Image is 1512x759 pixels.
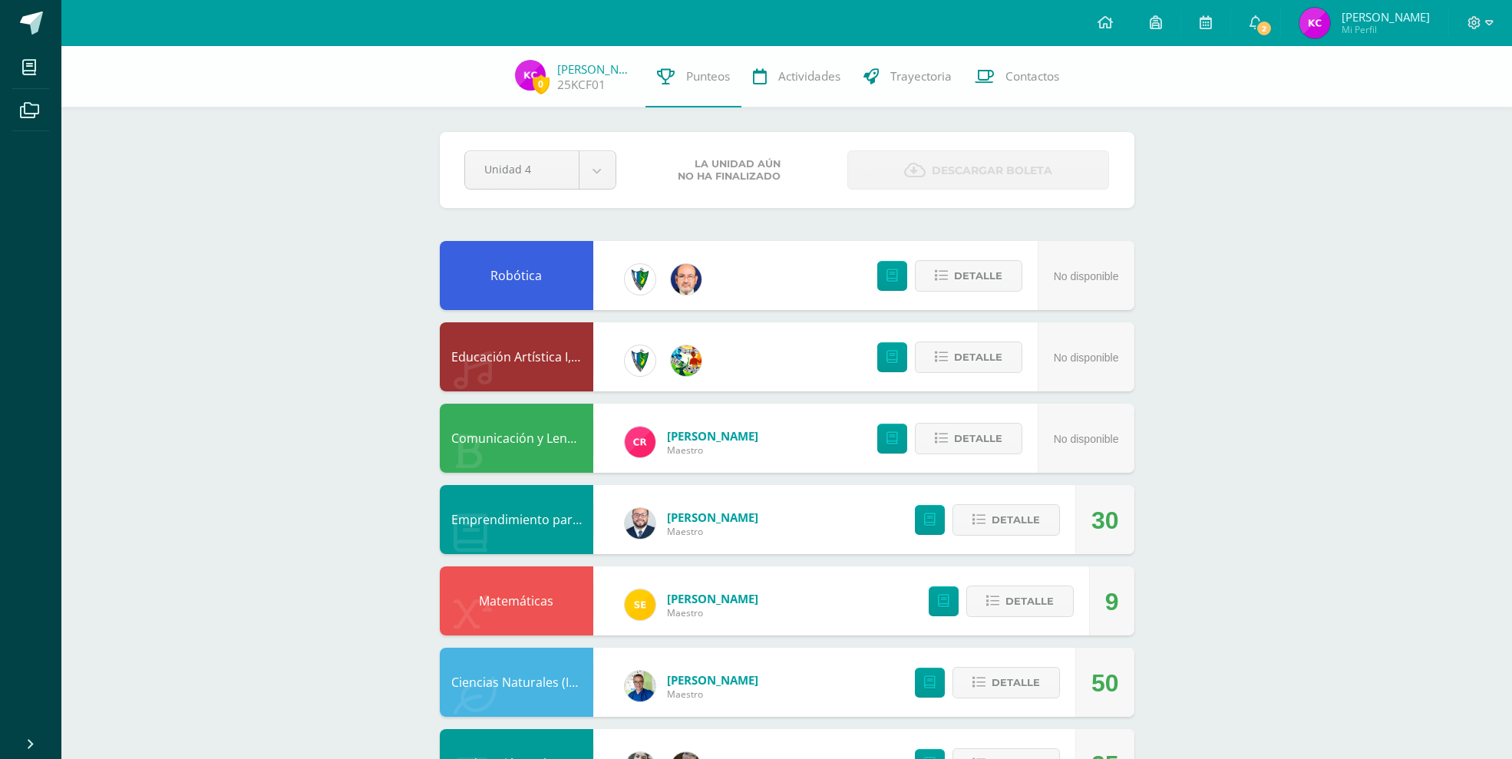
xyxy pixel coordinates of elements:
[932,152,1052,190] span: Descargar boleta
[667,510,758,525] span: [PERSON_NAME]
[667,428,758,444] span: [PERSON_NAME]
[1105,567,1119,636] div: 9
[915,260,1022,292] button: Detalle
[440,322,593,391] div: Educación Artística I, Música y Danza
[557,61,634,77] a: [PERSON_NAME]
[1091,486,1119,555] div: 30
[890,68,952,84] span: Trayectoria
[440,485,593,554] div: Emprendimiento para la Productividad
[952,504,1060,536] button: Detalle
[1054,270,1119,282] span: No disponible
[954,343,1002,371] span: Detalle
[952,667,1060,698] button: Detalle
[915,342,1022,373] button: Detalle
[915,423,1022,454] button: Detalle
[678,158,781,183] span: La unidad aún no ha finalizado
[963,46,1071,107] a: Contactos
[645,46,741,107] a: Punteos
[667,672,758,688] span: [PERSON_NAME]
[671,264,702,295] img: 6b7a2a75a6c7e6282b1a1fdce061224c.png
[686,68,730,84] span: Punteos
[667,688,758,701] span: Maestro
[667,525,758,538] span: Maestro
[440,404,593,473] div: Comunicación y Lenguaje, Idioma Español
[533,74,550,94] span: 0
[440,648,593,717] div: Ciencias Naturales (Introducción a la Biología)
[1091,648,1119,718] div: 50
[515,60,546,91] img: 18eae4eb81ca7d1383ff3a5f4d19a243.png
[1342,9,1430,25] span: [PERSON_NAME]
[625,345,655,376] img: 9f174a157161b4ddbe12118a61fed988.png
[557,77,606,93] a: 25KCF01
[1054,351,1119,364] span: No disponible
[852,46,963,107] a: Trayectoria
[1005,587,1054,615] span: Detalle
[1342,23,1430,36] span: Mi Perfil
[1005,68,1059,84] span: Contactos
[625,427,655,457] img: ab28fb4d7ed199cf7a34bbef56a79c5b.png
[1054,433,1119,445] span: No disponible
[667,444,758,457] span: Maestro
[625,264,655,295] img: 9f174a157161b4ddbe12118a61fed988.png
[667,606,758,619] span: Maestro
[667,591,758,606] span: [PERSON_NAME]
[992,506,1040,534] span: Detalle
[484,151,560,187] span: Unidad 4
[440,566,593,635] div: Matemáticas
[465,151,616,189] a: Unidad 4
[440,241,593,310] div: Robótica
[1256,20,1273,37] span: 2
[992,668,1040,697] span: Detalle
[966,586,1074,617] button: Detalle
[625,508,655,539] img: eaa624bfc361f5d4e8a554d75d1a3cf6.png
[1299,8,1330,38] img: 18eae4eb81ca7d1383ff3a5f4d19a243.png
[671,345,702,376] img: 159e24a6ecedfdf8f489544946a573f0.png
[954,262,1002,290] span: Detalle
[954,424,1002,453] span: Detalle
[778,68,840,84] span: Actividades
[741,46,852,107] a: Actividades
[625,589,655,620] img: 03c2987289e60ca238394da5f82a525a.png
[625,671,655,701] img: 692ded2a22070436d299c26f70cfa591.png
